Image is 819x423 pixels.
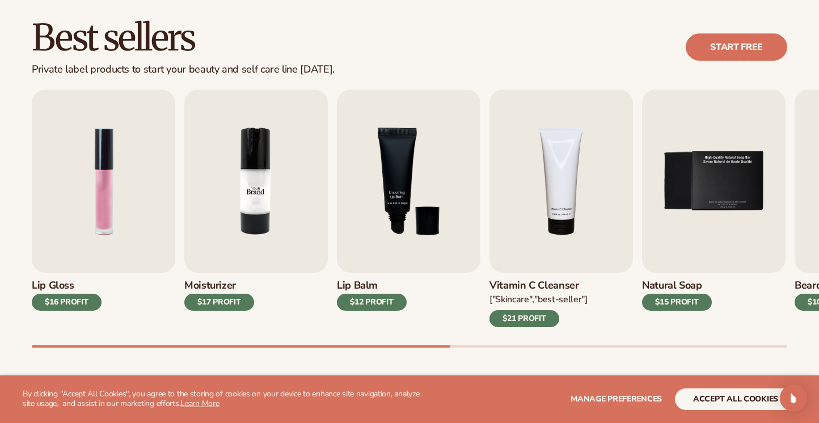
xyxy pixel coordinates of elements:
[489,90,633,327] a: 4 / 9
[780,384,807,412] div: Open Intercom Messenger
[32,294,102,311] div: $16 PROFIT
[571,388,662,410] button: Manage preferences
[489,294,588,306] div: ["Skincare","Best-seller"]
[686,33,787,61] a: Start free
[642,294,712,311] div: $15 PROFIT
[184,90,328,327] a: 2 / 9
[337,294,407,311] div: $12 PROFIT
[489,310,559,327] div: $21 PROFIT
[184,294,254,311] div: $17 PROFIT
[337,90,480,327] a: 3 / 9
[180,398,219,409] a: Learn More
[23,390,429,409] p: By clicking "Accept All Cookies", you agree to the storing of cookies on your device to enhance s...
[642,280,712,292] h3: Natural Soap
[489,280,588,292] h3: Vitamin C Cleanser
[571,394,662,404] span: Manage preferences
[675,388,796,410] button: accept all cookies
[642,90,786,327] a: 5 / 9
[184,280,254,292] h3: Moisturizer
[32,19,335,57] h2: Best sellers
[184,90,328,273] img: Shopify Image 6
[32,280,102,292] h3: Lip Gloss
[32,64,335,76] div: Private label products to start your beauty and self care line [DATE].
[32,90,175,327] a: 1 / 9
[337,280,407,292] h3: Lip Balm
